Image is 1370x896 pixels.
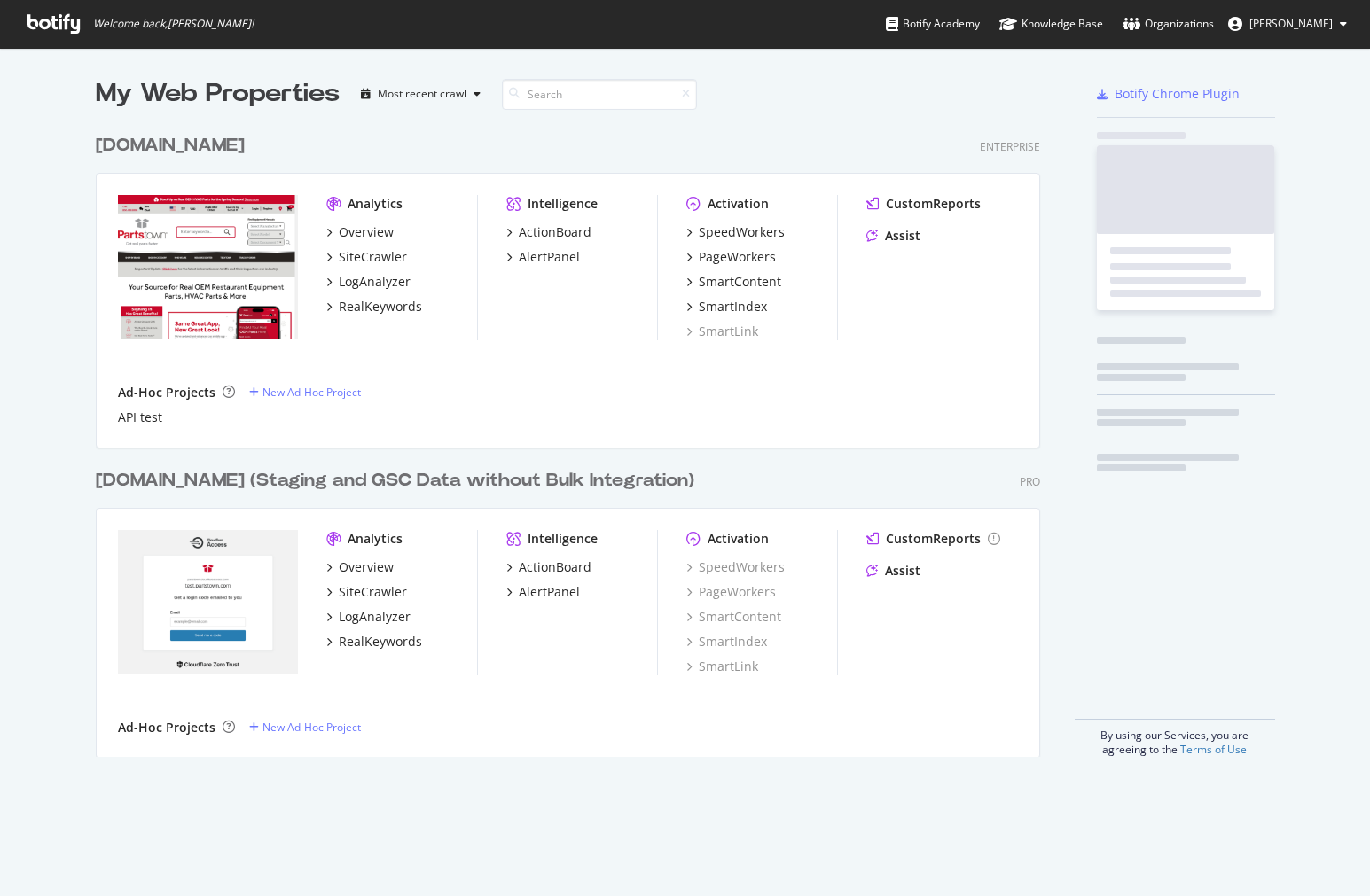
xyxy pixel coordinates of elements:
div: SmartIndex [699,298,767,316]
div: LogAnalyzer [339,608,411,626]
div: [DOMAIN_NAME] [96,133,245,159]
div: Organizations [1123,15,1214,33]
a: Overview [326,223,394,241]
a: AlertPanel [506,248,580,266]
a: SmartContent [686,608,781,626]
a: SpeedWorkers [686,223,785,241]
div: [DOMAIN_NAME] (Staging and GSC Data without Bulk Integration) [96,468,694,494]
div: Activation [708,195,769,213]
a: Terms of Use [1180,742,1247,757]
div: CustomReports [886,195,981,213]
div: Intelligence [528,195,598,213]
input: Search [502,79,697,110]
div: New Ad-Hoc Project [262,720,361,735]
a: SiteCrawler [326,583,407,601]
a: SmartIndex [686,298,767,316]
span: Welcome back, [PERSON_NAME] ! [93,17,254,31]
a: AlertPanel [506,583,580,601]
div: Pro [1020,474,1040,489]
div: Assist [885,562,920,580]
a: SpeedWorkers [686,558,785,576]
a: SmartLink [686,323,758,340]
a: SmartContent [686,273,781,291]
a: PageWorkers [686,248,776,266]
a: Botify Chrome Plugin [1097,85,1240,103]
div: Assist [885,227,920,245]
a: CustomReports [866,195,981,213]
div: New Ad-Hoc Project [262,385,361,400]
a: RealKeywords [326,633,422,651]
div: Intelligence [528,530,598,548]
div: ActionBoard [519,223,591,241]
div: grid [96,112,1054,757]
div: SiteCrawler [339,248,407,266]
div: Analytics [348,195,403,213]
div: AlertPanel [519,583,580,601]
div: SmartContent [699,273,781,291]
a: New Ad-Hoc Project [249,720,361,735]
div: Overview [339,558,394,576]
button: Most recent crawl [354,80,488,108]
a: New Ad-Hoc Project [249,385,361,400]
div: Enterprise [980,139,1040,154]
div: RealKeywords [339,298,422,316]
a: Assist [866,562,920,580]
div: SpeedWorkers [699,223,785,241]
button: [PERSON_NAME] [1214,10,1361,38]
a: PageWorkers [686,583,776,601]
div: Activation [708,530,769,548]
div: Ad-Hoc Projects [118,384,215,401]
div: Analytics [348,530,403,548]
div: Knowledge Base [999,15,1103,33]
a: LogAnalyzer [326,273,411,291]
div: CustomReports [886,530,981,548]
a: ActionBoard [506,223,591,241]
a: ActionBoard [506,558,591,576]
a: RealKeywords [326,298,422,316]
a: API test [118,409,162,426]
img: partstownsecondary.com [118,530,298,674]
div: PageWorkers [699,248,776,266]
div: By using our Services, you are agreeing to the [1075,719,1275,757]
a: SmartLink [686,658,758,675]
div: My Web Properties [96,76,340,112]
div: Most recent crawl [378,89,466,99]
div: AlertPanel [519,248,580,266]
div: SiteCrawler [339,583,407,601]
a: Assist [866,227,920,245]
a: LogAnalyzer [326,608,411,626]
div: Overview [339,223,394,241]
a: SiteCrawler [326,248,407,266]
span: murtaza ahmad [1249,16,1333,31]
img: partstown.com [118,195,298,339]
div: Botify Academy [886,15,980,33]
a: [DOMAIN_NAME] [96,133,252,159]
a: Overview [326,558,394,576]
div: LogAnalyzer [339,273,411,291]
a: CustomReports [866,530,1000,548]
div: Botify Chrome Plugin [1115,85,1240,103]
div: ActionBoard [519,558,591,576]
a: [DOMAIN_NAME] (Staging and GSC Data without Bulk Integration) [96,468,701,494]
a: SmartIndex [686,633,767,651]
div: RealKeywords [339,633,422,651]
div: Ad-Hoc Projects [118,719,215,736]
